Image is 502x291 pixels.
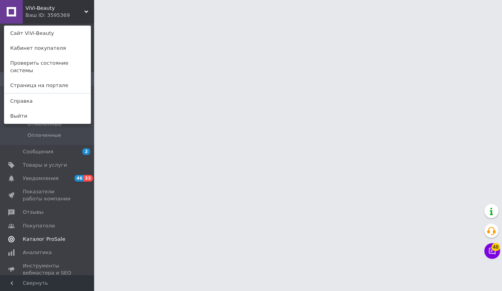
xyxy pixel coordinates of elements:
[4,56,91,78] a: Проверить состояние системы
[23,148,53,155] span: Сообщения
[84,175,93,182] span: 33
[75,175,84,182] span: 46
[4,41,91,56] a: Кабинет покупателя
[82,148,90,155] span: 2
[491,243,500,251] span: 48
[4,26,91,41] a: Сайт ViVi-Beauty
[23,249,52,256] span: Аналитика
[4,78,91,93] a: Страница на портале
[23,236,65,243] span: Каталог ProSale
[4,94,91,109] a: Справка
[23,175,58,182] span: Уведомления
[27,132,61,139] span: Оплаченные
[25,12,58,19] div: Ваш ID: 3595369
[25,5,84,12] span: ViVi-Beauty
[27,121,62,128] span: Отмененные
[23,188,73,202] span: Показатели работы компании
[23,209,44,216] span: Отзывы
[23,162,67,169] span: Товары и услуги
[23,262,73,276] span: Инструменты вебмастера и SEO
[23,222,55,229] span: Покупатели
[484,243,500,259] button: Чат с покупателем48
[4,109,91,124] a: Выйти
